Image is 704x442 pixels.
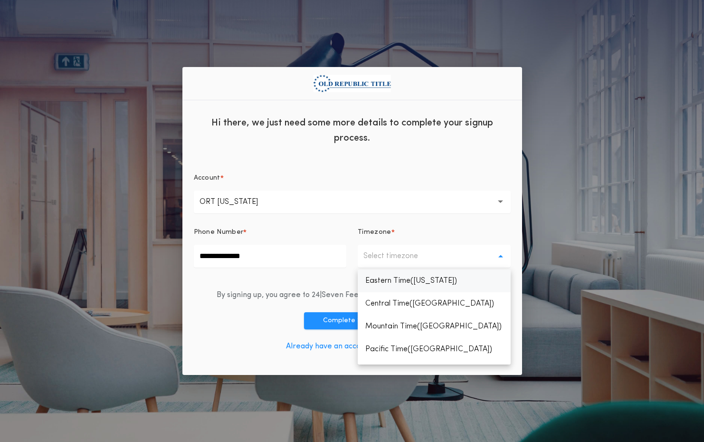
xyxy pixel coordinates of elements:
[358,245,511,268] button: Select timezone
[200,196,273,208] p: ORT [US_STATE]
[194,191,511,213] button: ORT [US_STATE]
[358,361,511,395] p: [US_STATE] Time([GEOGRAPHIC_DATA])
[363,250,433,262] p: Select timezone
[286,343,419,350] a: Already have an account? Log in here.
[304,312,400,329] button: Complete Sign Up
[358,269,511,292] p: Eastern Time([US_STATE])
[313,75,391,92] img: org logo
[217,289,487,301] div: By signing up, you agree to 24|Seven Fees and
[358,315,511,338] p: Mountain Time([GEOGRAPHIC_DATA])
[358,338,511,361] p: Pacific Time([GEOGRAPHIC_DATA])
[194,173,220,183] p: Account
[194,228,244,237] p: Phone Number
[182,108,522,151] div: Hi there, we just need some more details to complete your signup process.
[358,292,511,315] p: Central Time([GEOGRAPHIC_DATA])
[194,245,347,268] input: Phone Number*
[358,228,391,237] p: Timezone
[358,269,511,365] ul: Select timezone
